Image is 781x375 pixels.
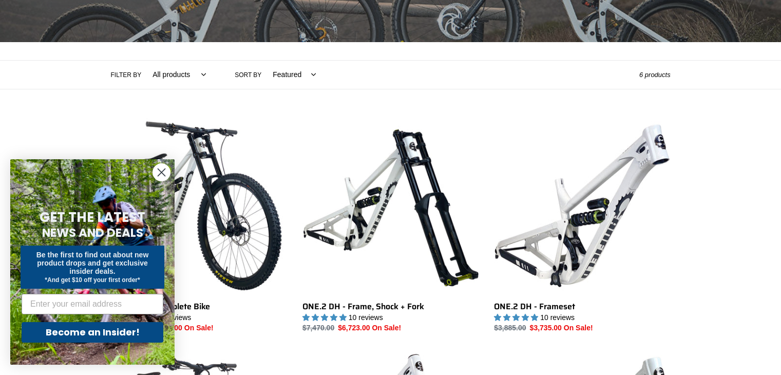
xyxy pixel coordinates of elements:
span: NEWS AND DEALS [42,224,143,241]
button: Become an Insider! [22,322,163,343]
span: 6 products [639,71,671,79]
span: *And get $10 off your first order* [45,276,140,284]
span: GET THE LATEST [40,208,145,227]
span: Be the first to find out about new product drops and get exclusive insider deals. [36,251,149,275]
label: Sort by [235,70,261,80]
input: Enter your email address [22,294,163,314]
button: Close dialog [153,163,170,181]
label: Filter by [111,70,142,80]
